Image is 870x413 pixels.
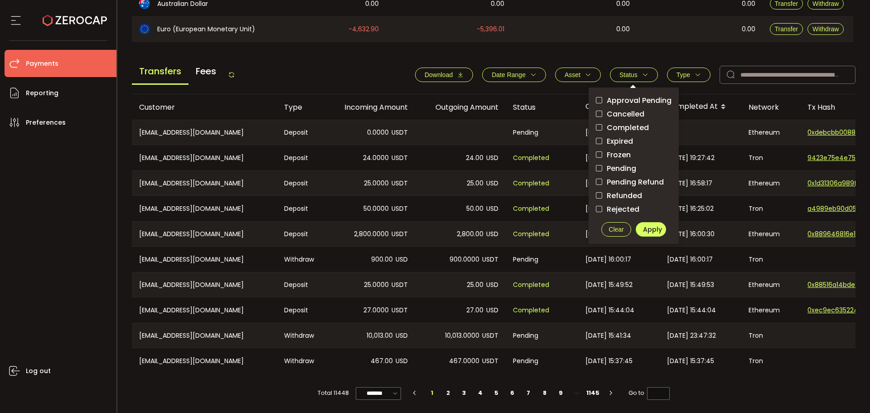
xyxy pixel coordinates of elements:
[348,24,379,34] span: -4,632.90
[367,127,389,138] span: 0.0000
[132,196,277,221] div: [EMAIL_ADDRESS][DOMAIN_NAME]
[596,95,672,215] div: checkbox-group
[188,59,223,83] span: Fees
[741,348,800,374] div: Tron
[324,102,415,112] div: Incoming Amount
[391,204,408,214] span: USDT
[157,24,255,34] span: Euro (European Monetary Unit)
[667,178,712,189] span: [DATE] 16:58:17
[132,272,277,297] div: [EMAIL_ADDRESS][DOMAIN_NAME]
[277,272,324,297] div: Deposit
[486,178,498,189] span: USD
[536,387,553,399] li: 8
[132,323,277,348] div: [EMAIL_ADDRESS][DOMAIN_NAME]
[660,99,741,115] div: Completed At
[667,254,713,265] span: [DATE] 16:00:17
[132,247,277,272] div: [EMAIL_ADDRESS][DOMAIN_NAME]
[506,102,578,112] div: Status
[363,305,389,316] span: 27.0000
[277,222,324,246] div: Deposit
[602,164,636,173] span: Pending
[449,254,479,265] span: 900.0000
[482,254,498,265] span: USDT
[277,171,324,195] div: Deposit
[363,153,389,163] span: 24.0000
[363,204,389,214] span: 50.0000
[513,178,549,189] span: Completed
[741,297,800,323] div: Ethereum
[354,229,389,239] span: 2,800.0000
[391,280,408,290] span: USDT
[396,254,408,265] span: USD
[667,330,716,341] span: [DATE] 23:47:32
[482,68,546,82] button: Date Range
[132,59,188,85] span: Transfers
[513,356,538,366] span: Pending
[477,24,504,34] span: -5,396.01
[610,68,658,82] button: Status
[602,137,633,146] span: Expired
[513,330,538,341] span: Pending
[602,110,644,118] span: Cancelled
[277,102,324,112] div: Type
[602,205,639,214] span: Rejected
[132,222,277,246] div: [EMAIL_ADDRESS][DOMAIN_NAME]
[277,297,324,323] div: Deposit
[770,23,803,35] button: Transfer
[504,387,521,399] li: 6
[609,226,623,233] span: Clear
[277,247,324,272] div: Withdraw
[667,204,714,214] span: [DATE] 16:25:02
[466,153,483,163] span: 24.00
[424,387,440,399] li: 1
[132,348,277,374] div: [EMAIL_ADDRESS][DOMAIN_NAME]
[513,305,549,316] span: Completed
[486,153,498,163] span: USD
[585,178,631,189] span: [DATE] 16:58:17
[513,127,538,138] span: Pending
[488,387,504,399] li: 5
[585,356,633,366] span: [DATE] 15:37:45
[555,68,601,82] button: Asset
[440,387,456,399] li: 2
[277,145,324,170] div: Deposit
[741,272,800,297] div: Ethereum
[602,191,642,200] span: Refunded
[277,120,324,145] div: Deposit
[741,120,800,145] div: Ethereum
[585,229,633,239] span: [DATE] 16:00:29
[667,356,714,366] span: [DATE] 15:37:45
[445,330,479,341] span: 10,013.0000
[585,204,632,214] span: [DATE] 16:25:02
[585,305,634,316] span: [DATE] 15:44:04
[667,305,716,316] span: [DATE] 15:44:04
[628,387,670,399] span: Go to
[371,254,393,265] span: 900.00
[602,178,664,186] span: Pending Refund
[602,151,631,159] span: Frozen
[513,254,538,265] span: Pending
[667,229,715,239] span: [DATE] 16:00:30
[741,196,800,221] div: Tron
[318,387,349,399] span: Total 11448
[139,24,150,34] img: eur_portfolio.svg
[585,280,633,290] span: [DATE] 15:49:52
[619,71,638,78] span: Status
[467,178,483,189] span: 25.00
[26,116,66,129] span: Preferences
[425,71,453,78] span: Download
[486,229,498,239] span: USD
[486,280,498,290] span: USD
[520,387,536,399] li: 7
[364,178,389,189] span: 25.0000
[26,364,51,378] span: Log out
[585,153,631,163] span: [DATE] 19:27:41
[486,204,498,214] span: USD
[467,280,483,290] span: 25.00
[585,330,631,341] span: [DATE] 15:41:34
[391,127,408,138] span: USDT
[277,323,324,348] div: Withdraw
[742,24,755,34] span: 0.00
[513,204,549,214] span: Completed
[602,123,649,132] span: Completed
